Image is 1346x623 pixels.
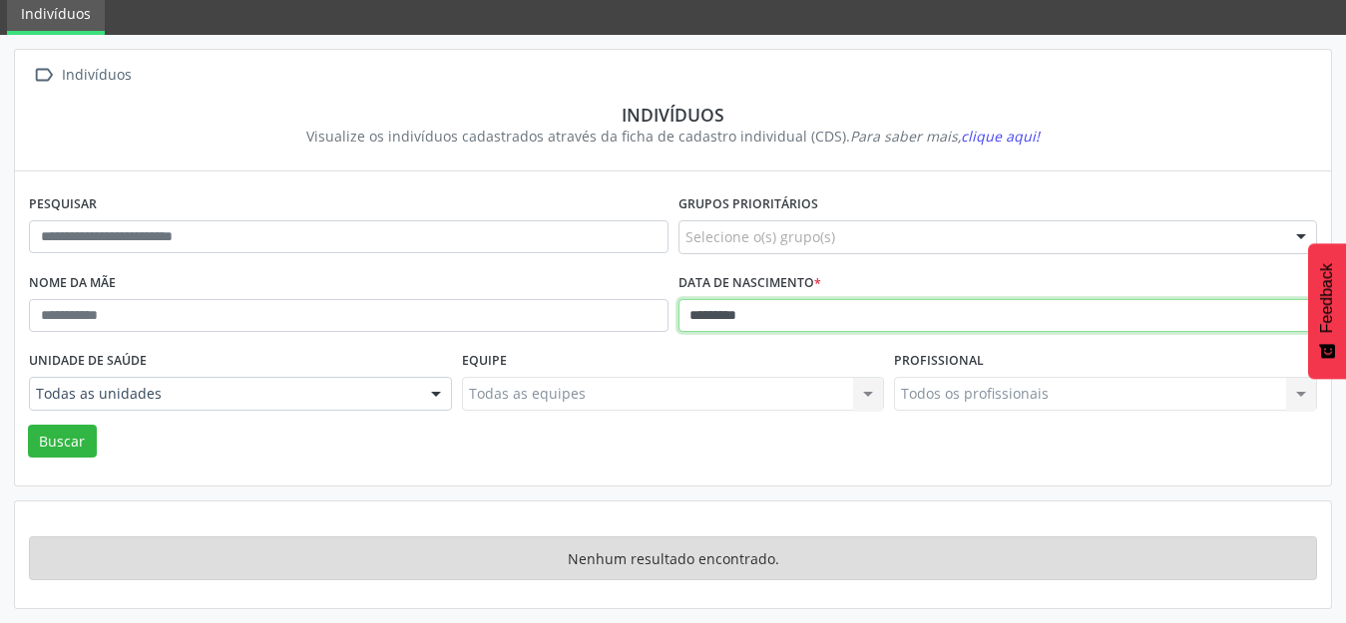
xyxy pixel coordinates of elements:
[29,61,135,90] a:  Indivíduos
[462,346,507,377] label: Equipe
[43,104,1303,126] div: Indivíduos
[29,346,147,377] label: Unidade de saúde
[894,346,984,377] label: Profissional
[29,536,1317,580] div: Nenhum resultado encontrado.
[29,61,58,90] i: 
[685,226,835,247] span: Selecione o(s) grupo(s)
[58,61,135,90] div: Indivíduos
[678,189,818,220] label: Grupos prioritários
[850,127,1040,146] i: Para saber mais,
[29,189,97,220] label: Pesquisar
[36,384,411,404] span: Todas as unidades
[29,268,116,299] label: Nome da mãe
[1318,263,1336,333] span: Feedback
[678,268,821,299] label: Data de nascimento
[28,425,97,459] button: Buscar
[961,127,1040,146] span: clique aqui!
[43,126,1303,147] div: Visualize os indivíduos cadastrados através da ficha de cadastro individual (CDS).
[1308,243,1346,379] button: Feedback - Mostrar pesquisa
